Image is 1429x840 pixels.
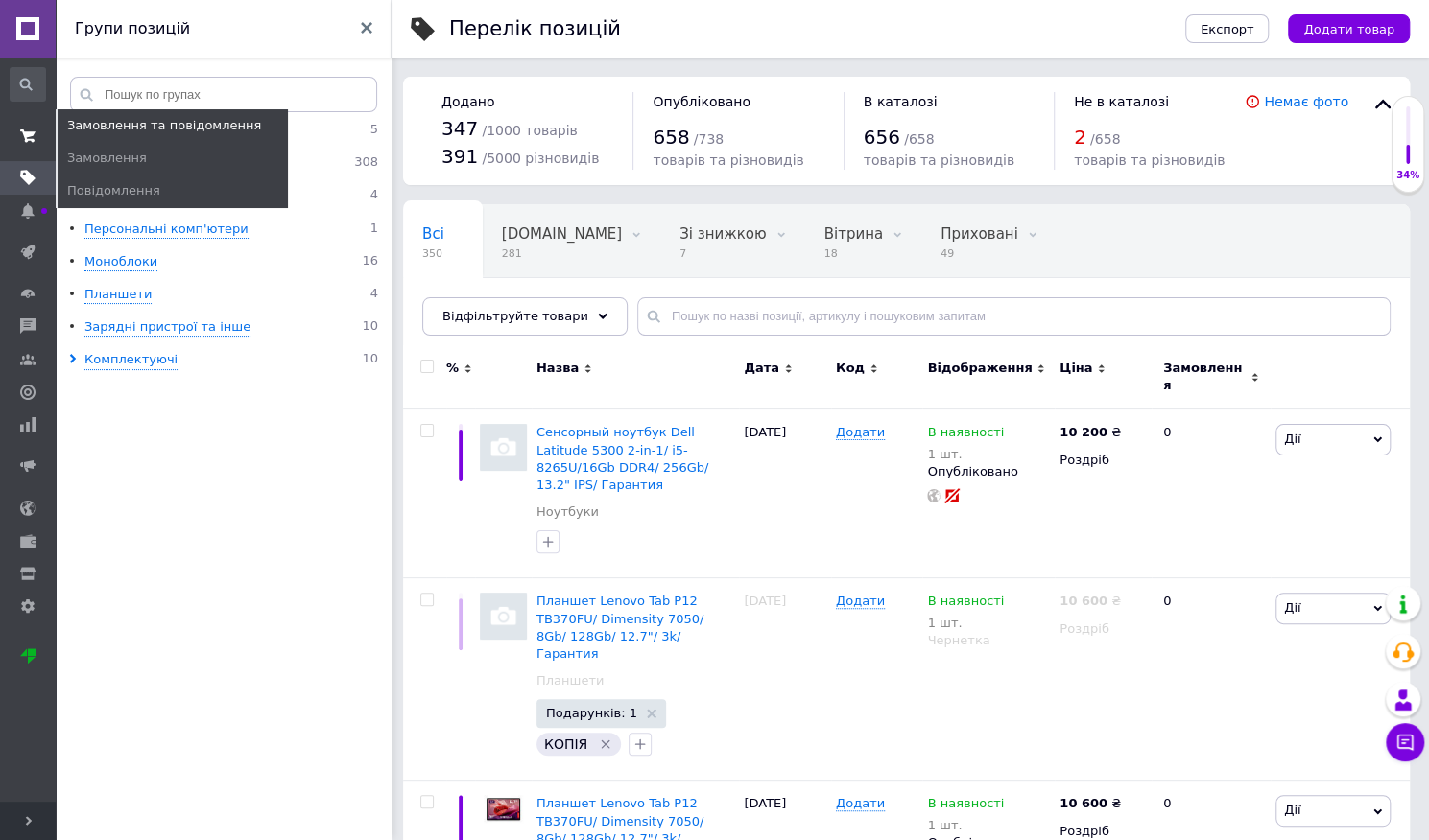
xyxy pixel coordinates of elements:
span: 7 [679,246,766,261]
img: Планшет Lenovo Tab P12 TB370FU/ Dimensity 7050/ 8Gb/ 128Gb/ 12.7"/ 3k/ Гарантия [480,795,527,825]
span: Дії [1284,600,1300,615]
span: / 738 [694,131,724,147]
span: 656 [864,126,900,149]
span: товарів та різновидів [653,152,803,168]
span: Дії [1284,803,1300,817]
span: Повідомлення [67,182,160,199]
input: Пошук по групах [70,77,377,112]
span: / 1000 товарів [482,123,577,138]
span: 658 [653,126,689,149]
div: Опубліковано [927,463,1050,480]
span: Додано [441,94,494,109]
a: Сенсорный ноутбук Dell Latitude 5300 2-in-1/ i5-8265U/16Gb DDR4/ 256Gb/ 13.2" IPS/ Гарантия [536,425,708,492]
span: 10 [362,351,378,369]
b: 10 600 [1060,594,1107,608]
span: Зі знижкою [679,225,766,243]
div: [DATE] [739,409,831,578]
span: 1 [370,221,378,239]
div: Комплектуючі [84,351,178,369]
img: Сенсорный ноутбук Dell Latitude 5300 2-in-1/ i5-8265U/16Gb DDR4/ 256Gb/ 13.2" IPS/ Гарантия [480,424,527,471]
span: Приховані [941,225,1018,243]
div: Зарядні пристрої та інше [84,318,250,337]
span: Код [836,360,865,377]
a: Повідомлення [58,175,288,207]
span: Назва [536,360,579,377]
div: 1 шт. [927,818,1004,832]
span: Всі [422,225,444,243]
span: товарів та різновидів [1074,152,1225,168]
span: Додати товар [1303,22,1394,36]
div: ₴ [1060,593,1121,610]
span: 347 [441,117,478,140]
span: Подарунків: 1 [546,707,637,719]
span: Додати [836,594,885,609]
span: Вітрина [824,225,883,243]
span: / 5000 різновидів [482,151,599,166]
span: Опубліковано [653,94,750,109]
span: товарів та різновидів [864,152,1014,168]
span: Додати [836,425,885,440]
span: 350 [422,246,444,261]
div: 34% [1393,169,1423,182]
button: Чат з покупцем [1386,723,1424,761]
a: Немає фото [1264,94,1348,109]
div: 1 шт. [927,447,1004,461]
span: Замовлення [67,150,147,167]
span: В наявності [927,594,1004,614]
div: [DATE] [739,578,831,781]
svg: Видалити мітку [598,736,613,752]
div: Роздріб [1060,823,1147,840]
span: Відфільтруйте товари [442,309,588,323]
a: Планшет Lenovo Tab P12 TB370FU/ Dimensity 7050/ 8Gb/ 128Gb/ 12.7"/ 3k/ Гарантия [536,594,703,661]
div: Моноблоки [84,253,157,271]
span: КОПІЯ [544,736,587,752]
span: Відображення [927,360,1032,377]
div: Персональні комп'ютери [84,221,249,239]
div: Чернетка [927,632,1050,649]
span: 281 [502,246,622,261]
a: Замовлення [58,142,288,175]
span: % [446,360,459,377]
div: Перелік позицій [449,19,621,39]
span: Дії [1284,432,1300,446]
span: 10 [362,318,378,337]
span: Не в каталозі [1074,94,1169,109]
div: ₴ [1060,795,1121,812]
span: Додати [836,796,885,811]
span: 18 [824,246,883,261]
span: Замовлення [1163,360,1246,394]
div: Планшети [84,286,152,304]
span: Опубліковані [422,298,522,315]
div: Роздріб [1060,452,1147,469]
b: 10 600 [1060,796,1107,810]
div: 0 [1152,409,1271,578]
a: Ноутбуки [536,503,599,521]
span: Дата [744,360,779,377]
span: 16 [362,253,378,271]
span: 391 [441,145,478,168]
span: / 658 [904,131,934,147]
img: Планшет Lenovo Tab P12 TB370FU/ Dimensity 7050/ 8Gb/ 128Gb/ 12.7"/ 3k/ Гарантия [480,593,527,640]
button: Експорт [1185,14,1270,43]
span: [DOMAIN_NAME] [502,225,622,243]
div: 1 шт. [927,616,1004,630]
span: 49 [941,246,1018,261]
span: В каталозі [864,94,938,109]
input: Пошук по назві позиції, артикулу і пошуковим запитам [637,297,1391,336]
span: 4 [370,286,378,304]
span: Експорт [1201,22,1254,36]
div: ₴ [1060,424,1121,441]
a: Планшети [536,672,604,689]
span: В наявності [927,796,1004,816]
span: 5 [370,122,378,140]
span: / 658 [1090,131,1120,147]
span: 2 [1074,126,1086,149]
span: 308 [354,154,378,173]
span: Ціна [1060,360,1092,377]
div: 0 [1152,578,1271,781]
button: Додати товар [1288,14,1410,43]
div: Роздріб [1060,620,1147,638]
span: 4 [370,187,378,205]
